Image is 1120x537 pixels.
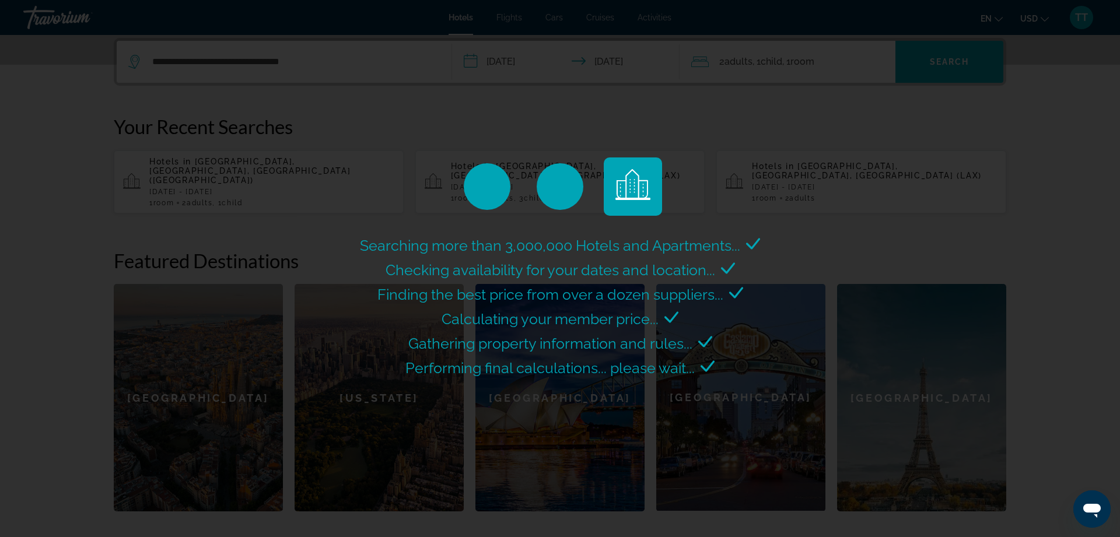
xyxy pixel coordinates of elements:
[405,359,695,377] span: Performing final calculations... please wait...
[1073,490,1111,528] iframe: Bouton de lancement de la fenêtre de messagerie
[408,335,692,352] span: Gathering property information and rules...
[360,237,740,254] span: Searching more than 3,000,000 Hotels and Apartments...
[442,310,659,328] span: Calculating your member price...
[386,261,715,279] span: Checking availability for your dates and location...
[377,286,723,303] span: Finding the best price from over a dozen suppliers...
